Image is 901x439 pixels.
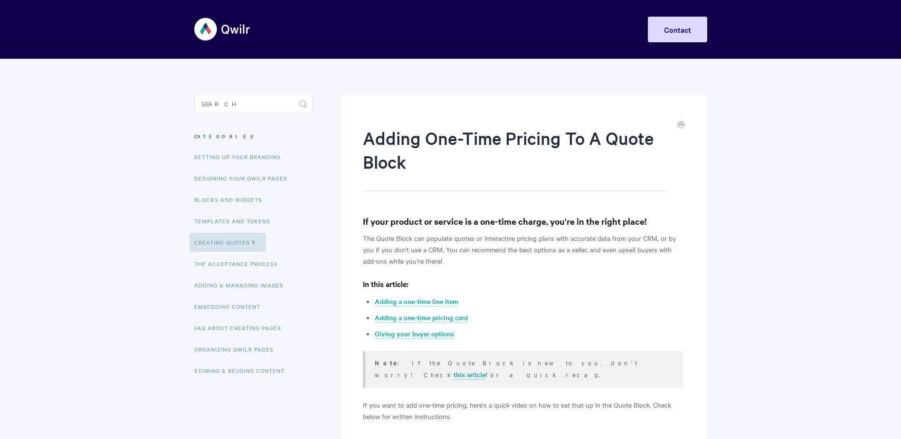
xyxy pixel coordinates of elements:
[190,233,266,252] a: Creating Quotes
[363,278,683,290] h4: In this article:
[194,147,288,166] a: Setting up your Branding
[194,318,288,337] a: FAQ About Creating Pages
[194,254,285,273] a: The Acceptance Process
[363,232,683,267] p: The Quote Block can populate quotes or interactive pricing plans with accurate data from your CRM...
[363,215,683,228] h3: If your product or service is a one-time charge, you're in the right place!
[648,17,707,42] a: Contact
[375,358,398,367] b: Note
[363,126,668,191] h1: Adding One-Time Pricing To A Quote Block
[375,313,468,323] a: Adding a one-time pricing card
[194,276,291,295] a: Adding & Managing Images
[194,190,269,209] a: Blocks and Widgets
[194,297,267,316] a: Embedding Content
[194,128,313,145] h3: Categories
[677,120,685,131] a: Print this Article
[194,340,281,359] a: Organizing Qwilr Pages
[194,11,251,47] img: Qwilr Help Center
[194,95,313,114] input: Search
[363,399,683,422] p: If you want to add one-time pricing, here's a quick video on how to set that up in the Quote Bloc...
[194,211,277,230] a: Templates and Tokens
[194,361,292,380] a: Storing & Reusing Content
[375,296,458,307] a: Adding a one-time line item
[375,329,454,339] a: Giving your buyer options
[375,357,671,380] p: : If the Quote Block is new to you, don't worry! Check for a quick recap.
[194,169,294,188] a: Designing Your Qwilr Pages
[454,370,485,380] a: this article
